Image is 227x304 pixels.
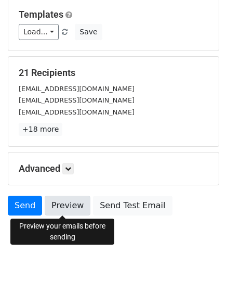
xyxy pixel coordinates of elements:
a: Send [8,196,42,216]
h5: Advanced [19,163,208,174]
a: Preview [45,196,90,216]
a: Load... [19,24,59,40]
small: [EMAIL_ADDRESS][DOMAIN_NAME] [19,108,135,116]
iframe: Chat Widget [175,254,227,304]
div: Preview your emails before sending [10,219,114,245]
small: [EMAIL_ADDRESS][DOMAIN_NAME] [19,85,135,93]
a: +18 more [19,123,62,136]
a: Templates [19,9,63,20]
button: Save [75,24,102,40]
small: [EMAIL_ADDRESS][DOMAIN_NAME] [19,96,135,104]
h5: 21 Recipients [19,67,208,79]
a: Send Test Email [93,196,172,216]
